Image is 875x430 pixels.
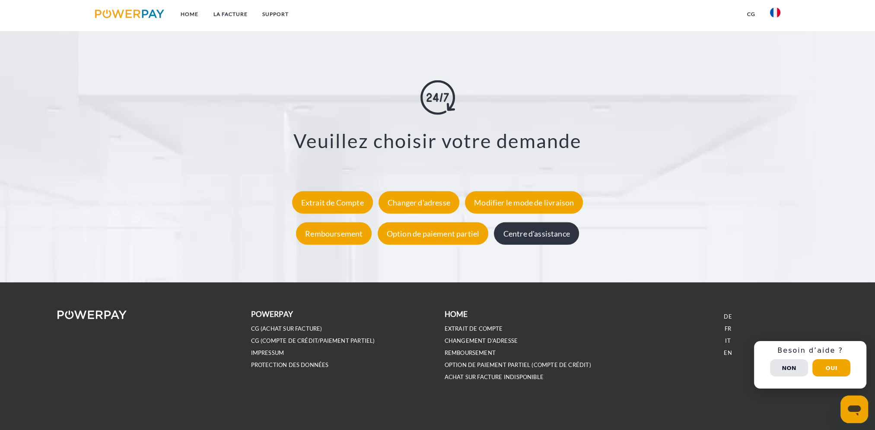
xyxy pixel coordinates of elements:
[95,9,165,18] img: logo-powerpay.svg
[445,349,496,357] a: REMBOURSEMENT
[724,349,732,357] a: EN
[725,337,730,345] a: IT
[251,349,284,357] a: IMPRESSUM
[465,191,583,213] div: Modifier le mode de livraison
[290,197,375,207] a: Extrait de Compte
[296,222,372,244] div: Remboursement
[173,6,206,22] a: Home
[251,361,329,369] a: PROTECTION DES DONNÉES
[57,310,127,319] img: logo-powerpay-white.svg
[251,337,375,345] a: CG (Compte de crédit/paiement partiel)
[445,373,544,381] a: ACHAT SUR FACTURE INDISPONIBLE
[840,395,868,423] iframe: Bouton de lancement de la fenêtre de messagerie
[740,6,763,22] a: CG
[725,325,731,332] a: FR
[54,128,821,152] h3: Veuillez choisir votre demande
[812,359,850,376] button: Oui
[420,80,455,114] img: online-shopping.svg
[294,228,374,238] a: Remboursement
[754,341,866,389] div: Schnellhilfe
[378,222,489,244] div: Option de paiement partiel
[492,228,581,238] a: Centre d'assistance
[445,337,518,345] a: Changement d'adresse
[724,313,732,320] a: DE
[251,310,293,319] b: POWERPAY
[445,310,468,319] b: Home
[770,7,780,18] img: fr
[463,197,585,207] a: Modifier le mode de livraison
[379,191,459,213] div: Changer d'adresse
[376,197,461,207] a: Changer d'adresse
[494,222,579,244] div: Centre d'assistance
[759,346,861,355] h3: Besoin d’aide ?
[255,6,296,22] a: Support
[206,6,255,22] a: LA FACTURE
[445,361,591,369] a: OPTION DE PAIEMENT PARTIEL (Compte de crédit)
[292,191,373,213] div: Extrait de Compte
[445,325,503,332] a: EXTRAIT DE COMPTE
[251,325,322,332] a: CG (achat sur facture)
[770,359,808,376] button: Non
[375,228,491,238] a: Option de paiement partiel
